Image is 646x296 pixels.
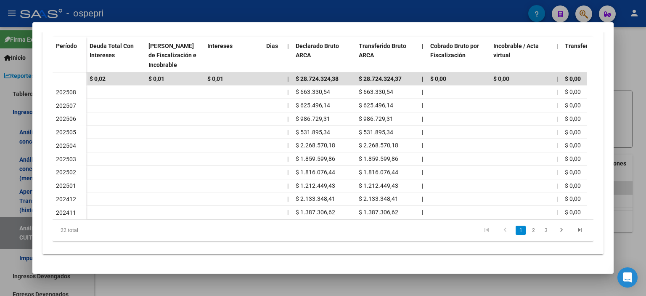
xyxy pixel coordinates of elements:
span: Declarado Bruto ARCA [296,43,339,59]
span: $ 0,01 [148,75,164,82]
span: $ 0,00 [565,129,581,136]
span: $ 0,00 [565,182,581,189]
span: Período [56,43,77,49]
span: | [422,115,423,122]
span: $ 2.133.348,41 [359,195,398,202]
span: $ 1.212.449,43 [359,182,398,189]
span: $ 0,02 [90,75,106,82]
span: $ 28.724.324,38 [296,75,339,82]
span: 202503 [56,156,76,163]
span: | [287,43,289,49]
span: | [422,43,424,49]
span: 202507 [56,102,76,109]
span: | [422,155,423,162]
datatable-header-cell: Transferido De Más [561,37,625,74]
datatable-header-cell: | [284,37,292,74]
span: 202505 [56,129,76,136]
a: go to previous page [497,226,513,235]
span: $ 663.330,54 [359,88,393,95]
span: $ 1.816.076,44 [359,169,398,176]
span: | [556,142,558,149]
span: $ 531.895,34 [359,129,393,136]
span: $ 1.387.306,62 [296,209,335,216]
span: | [422,142,423,149]
span: Transferido De Más [565,43,617,49]
span: | [556,102,558,109]
span: $ 2.268.570,18 [359,142,398,149]
span: | [422,195,423,202]
span: $ 0,00 [565,195,581,202]
span: $ 0,00 [565,75,581,82]
a: 3 [541,226,551,235]
span: | [287,75,289,82]
span: Dias [266,43,278,49]
span: | [422,75,424,82]
span: $ 0,00 [565,155,581,162]
span: | [556,155,558,162]
span: | [556,169,558,176]
datatable-header-cell: Dias [263,37,284,74]
datatable-header-cell: Deuda Total Con Intereses [86,37,145,74]
span: [PERSON_NAME] de Fiscalización e Incobrable [148,43,196,69]
span: | [287,182,289,189]
span: $ 625.496,14 [296,102,330,109]
span: | [287,102,289,109]
span: $ 1.212.449,43 [296,182,335,189]
datatable-header-cell: Incobrable / Acta virtual [490,37,553,74]
span: $ 1.859.599,86 [296,155,335,162]
span: $ 2.133.348,41 [296,195,335,202]
datatable-header-cell: Intereses [204,37,263,74]
span: $ 1.387.306,62 [359,209,398,216]
span: $ 0,00 [565,102,581,109]
div: 22 total [53,220,159,241]
span: $ 0,00 [565,209,581,216]
datatable-header-cell: Declarado Bruto ARCA [292,37,355,74]
a: go to first page [479,226,495,235]
li: page 2 [527,223,540,237]
span: | [287,129,289,136]
span: | [287,88,289,95]
span: Incobrable / Acta virtual [493,43,539,59]
a: go to last page [572,226,588,235]
span: | [556,129,558,136]
span: 202502 [56,169,76,176]
span: $ 0,00 [565,142,581,149]
li: page 1 [514,223,527,237]
span: | [287,115,289,122]
span: 202504 [56,142,76,149]
span: $ 663.330,54 [296,88,330,95]
span: | [422,129,423,136]
span: | [556,209,558,216]
span: Deuda Total Con Intereses [90,43,134,59]
span: 202412 [56,196,76,203]
span: | [556,88,558,95]
span: $ 0,00 [565,169,581,176]
span: $ 0,01 [207,75,223,82]
span: 202508 [56,89,76,96]
span: $ 0,00 [430,75,446,82]
span: Intereses [207,43,233,49]
span: | [422,102,423,109]
li: page 3 [540,223,552,237]
span: $ 1.816.076,44 [296,169,335,176]
span: Transferido Bruto ARCA [359,43,406,59]
span: $ 28.724.324,37 [359,75,402,82]
span: | [422,169,423,176]
datatable-header-cell: Transferido Bruto ARCA [355,37,418,74]
span: 202501 [56,182,76,189]
span: | [556,43,558,49]
a: go to next page [553,226,569,235]
div: Open Intercom Messenger [617,267,638,288]
datatable-header-cell: Período [53,37,86,72]
datatable-header-cell: | [553,37,561,74]
datatable-header-cell: Deuda Bruta Neto de Fiscalización e Incobrable [145,37,204,74]
span: $ 531.895,34 [296,129,330,136]
span: | [556,182,558,189]
span: | [556,115,558,122]
span: $ 2.268.570,18 [296,142,335,149]
a: 2 [528,226,538,235]
span: $ 1.859.599,86 [359,155,398,162]
span: $ 986.729,31 [296,115,330,122]
span: $ 0,00 [565,88,581,95]
a: 1 [516,226,526,235]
